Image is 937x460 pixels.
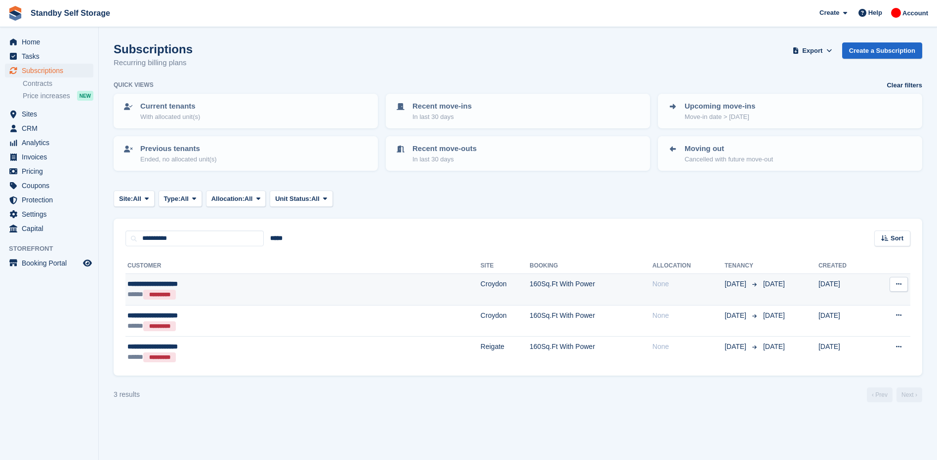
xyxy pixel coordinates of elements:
a: Standby Self Storage [27,5,114,21]
a: menu [5,193,93,207]
td: [DATE] [818,305,871,337]
p: Upcoming move-ins [685,101,755,112]
span: [DATE] [725,279,748,289]
p: Recent move-ins [412,101,472,112]
p: Moving out [685,143,773,154]
p: With allocated unit(s) [140,112,200,122]
a: Next [896,387,922,402]
span: All [180,194,189,204]
a: Preview store [81,257,93,269]
span: Account [902,8,928,18]
span: [DATE] [725,310,748,321]
p: Move-in date > [DATE] [685,112,755,122]
a: Previous tenants Ended, no allocated unit(s) [115,137,377,170]
a: menu [5,164,93,178]
a: Price increases NEW [23,90,93,101]
div: 3 results [114,389,140,400]
p: Recent move-outs [412,143,477,154]
span: Pricing [22,164,81,178]
th: Booking [530,258,652,274]
p: Ended, no allocated unit(s) [140,154,217,164]
span: Coupons [22,179,81,192]
span: Allocation: [211,194,244,204]
a: menu [5,207,93,221]
th: Tenancy [725,258,759,274]
td: 160Sq.Ft With Power [530,337,652,368]
span: Protection [22,193,81,207]
a: menu [5,179,93,192]
a: menu [5,49,93,63]
button: Unit Status: All [270,191,332,207]
span: Analytics [22,136,81,150]
a: menu [5,121,93,135]
td: [DATE] [818,274,871,306]
span: Home [22,35,81,49]
span: [DATE] [725,342,748,352]
div: None [652,342,725,352]
span: [DATE] [763,311,785,319]
span: Unit Status: [275,194,311,204]
span: Export [802,46,822,56]
div: None [652,310,725,321]
span: All [133,194,141,204]
span: Storefront [9,244,98,254]
span: CRM [22,121,81,135]
span: Capital [22,222,81,235]
p: Cancelled with future move-out [685,154,773,164]
th: Customer [125,258,481,274]
p: In last 30 days [412,112,472,122]
img: Aaron Winter [891,8,901,18]
td: [DATE] [818,337,871,368]
span: Subscriptions [22,64,81,77]
td: Reigate [481,337,530,368]
h6: Quick views [114,80,154,89]
div: NEW [77,91,93,101]
span: Create [819,8,839,18]
nav: Page [865,387,924,402]
img: stora-icon-8386f47178a22dfd0bd8f6a31ec36ba5ce8667c1dd55bd0f319d3a0aa187defe.svg [8,6,23,21]
p: Recurring billing plans [114,57,193,69]
button: Type: All [159,191,202,207]
th: Created [818,258,871,274]
a: Recent move-outs In last 30 days [387,137,649,170]
a: Previous [867,387,893,402]
button: Export [791,42,834,59]
th: Site [481,258,530,274]
p: In last 30 days [412,154,477,164]
a: Contracts [23,79,93,88]
span: All [311,194,320,204]
div: None [652,279,725,289]
a: menu [5,150,93,164]
a: menu [5,136,93,150]
span: Type: [164,194,181,204]
a: menu [5,256,93,270]
h1: Subscriptions [114,42,193,56]
span: Sort [891,233,903,243]
span: Site: [119,194,133,204]
button: Allocation: All [206,191,266,207]
button: Site: All [114,191,155,207]
span: Help [868,8,882,18]
a: Clear filters [887,80,922,90]
span: Sites [22,107,81,121]
a: Create a Subscription [842,42,922,59]
span: Price increases [23,91,70,101]
th: Allocation [652,258,725,274]
a: Recent move-ins In last 30 days [387,95,649,127]
span: Settings [22,207,81,221]
a: menu [5,222,93,235]
td: Croydon [481,305,530,337]
span: All [244,194,253,204]
a: menu [5,64,93,77]
span: Tasks [22,49,81,63]
span: [DATE] [763,280,785,288]
a: menu [5,35,93,49]
span: Booking Portal [22,256,81,270]
td: Croydon [481,274,530,306]
span: Invoices [22,150,81,164]
a: Upcoming move-ins Move-in date > [DATE] [659,95,921,127]
a: Current tenants With allocated unit(s) [115,95,377,127]
p: Previous tenants [140,143,217,154]
span: [DATE] [763,343,785,350]
a: menu [5,107,93,121]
